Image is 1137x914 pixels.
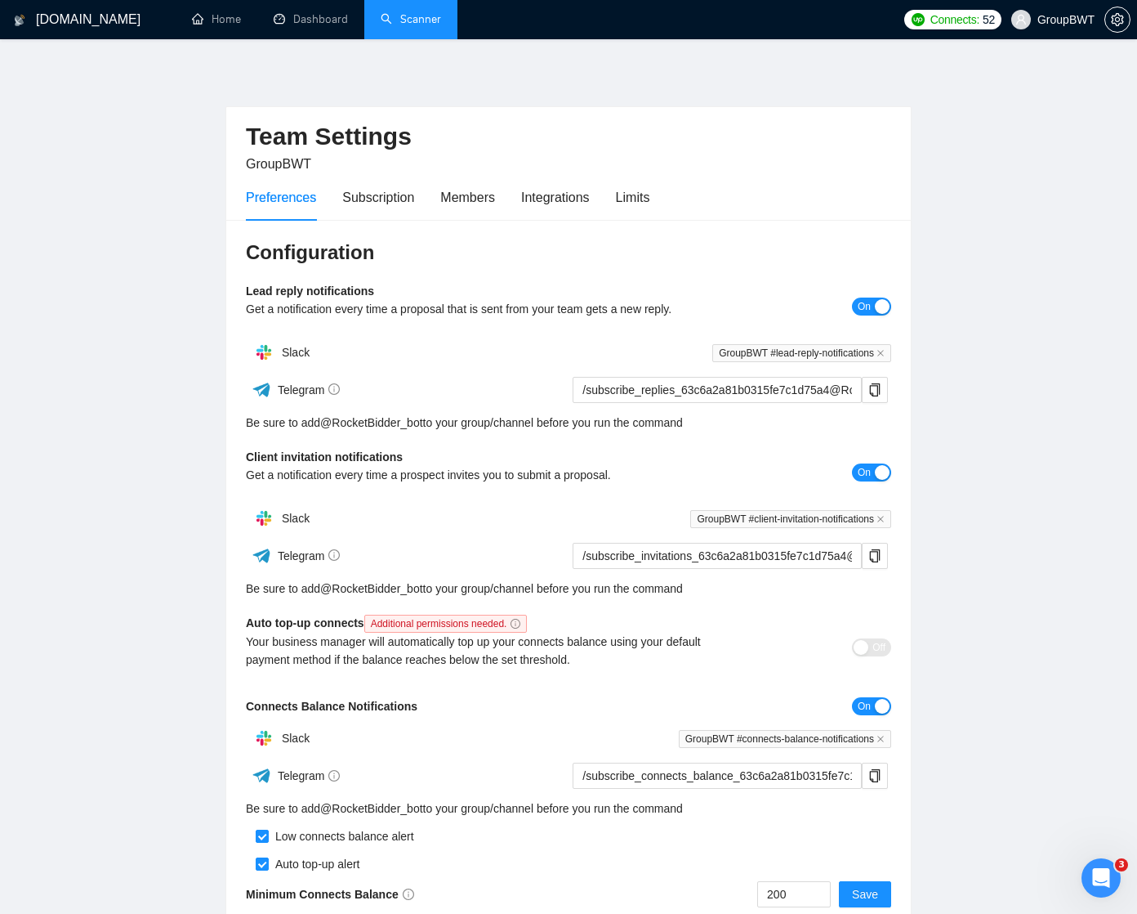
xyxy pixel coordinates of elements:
div: Integrations [521,187,590,208]
span: GroupBWT [246,157,311,171]
button: copy [862,377,888,403]
div: Limits [616,187,650,208]
div: Get a notification every time a proposal that is sent from your team gets a new reply. [246,300,730,318]
a: @RocketBidder_bot [320,580,423,598]
span: copy [863,549,887,562]
img: hpQkSZIkSZIkSZIkSZIkSZIkSZIkSZIkSZIkSZIkSZIkSZIkSZIkSZIkSZIkSZIkSZIkSZIkSZIkSZIkSZIkSZIkSZIkSZIkS... [247,336,280,369]
span: On [858,697,871,715]
span: GroupBWT #lead-reply-notifications [712,344,891,362]
b: Lead reply notifications [246,285,374,298]
span: 3 [1115,858,1128,871]
div: Low connects balance alert [269,827,414,845]
a: @RocketBidder_bot [320,414,423,432]
b: Minimum Connects Balance [246,888,414,901]
span: Connects: [930,11,979,29]
b: Connects Balance Notifications [246,700,417,713]
span: Telegram [278,549,341,562]
span: setting [1105,13,1130,26]
img: hpQkSZIkSZIkSZIkSZIkSZIkSZIkSZIkSZIkSZIkSZIkSZIkSZIkSZIkSZIkSZIkSZIkSZIkSZIkSZIkSZIkSZIkSZIkSZIkS... [247,502,280,535]
button: copy [862,543,888,569]
span: user [1015,14,1027,25]
a: setting [1104,13,1130,26]
span: close [876,515,885,523]
div: Your business manager will automatically top up your connects balance using your default payment ... [246,633,730,669]
img: ww3wtPAAAAAElFTkSuQmCC [252,379,272,400]
button: copy [862,763,888,789]
span: GroupBWT #connects-balance-notifications [679,730,891,748]
iframe: Intercom live chat [1081,858,1121,898]
div: Preferences [246,187,316,208]
img: upwork-logo.png [912,13,925,26]
img: ww3wtPAAAAAElFTkSuQmCC [252,765,272,786]
div: Auto top-up alert [269,855,360,873]
div: Be sure to add to your group/channel before you run the command [246,800,891,818]
div: Members [440,187,495,208]
span: Slack [282,512,310,525]
a: @RocketBidder_bot [320,800,423,818]
span: Slack [282,732,310,745]
span: Save [852,885,878,903]
h2: Team Settings [246,120,891,154]
span: Telegram [278,383,341,397]
img: hpQkSZIkSZIkSZIkSZIkSZIkSZIkSZIkSZIkSZIkSZIkSZIkSZIkSZIkSZIkSZIkSZIkSZIkSZIkSZIkSZIkSZIkSZIkSZIkS... [247,722,280,755]
div: Be sure to add to your group/channel before you run the command [246,580,891,598]
span: info-circle [328,383,340,395]
span: Telegram [278,769,341,782]
div: Get a notification every time a prospect invites you to submit a proposal. [246,466,730,484]
span: Slack [282,346,310,359]
div: Subscription [342,187,414,208]
a: homeHome [192,12,241,26]
span: copy [863,383,887,397]
b: Auto top-up connects [246,616,533,629]
b: Client invitation notifications [246,450,403,464]
img: logo [14,7,25,34]
span: copy [863,769,887,782]
span: info-circle [511,619,520,629]
a: dashboardDashboard [274,12,348,26]
span: Additional permissions needed. [364,615,528,633]
a: searchScanner [381,12,441,26]
span: close [876,735,885,743]
span: GroupBWT #client-invitation-notifications [690,510,891,528]
div: Be sure to add to your group/channel before you run the command [246,414,891,432]
button: setting [1104,7,1130,33]
span: info-circle [403,889,414,900]
h3: Configuration [246,240,891,266]
span: info-circle [328,549,340,561]
button: Save [839,881,891,907]
span: On [858,298,871,316]
span: close [876,349,885,357]
span: Off [872,638,885,656]
span: On [858,464,871,482]
span: 52 [983,11,995,29]
img: ww3wtPAAAAAElFTkSuQmCC [252,545,272,566]
span: info-circle [328,770,340,782]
